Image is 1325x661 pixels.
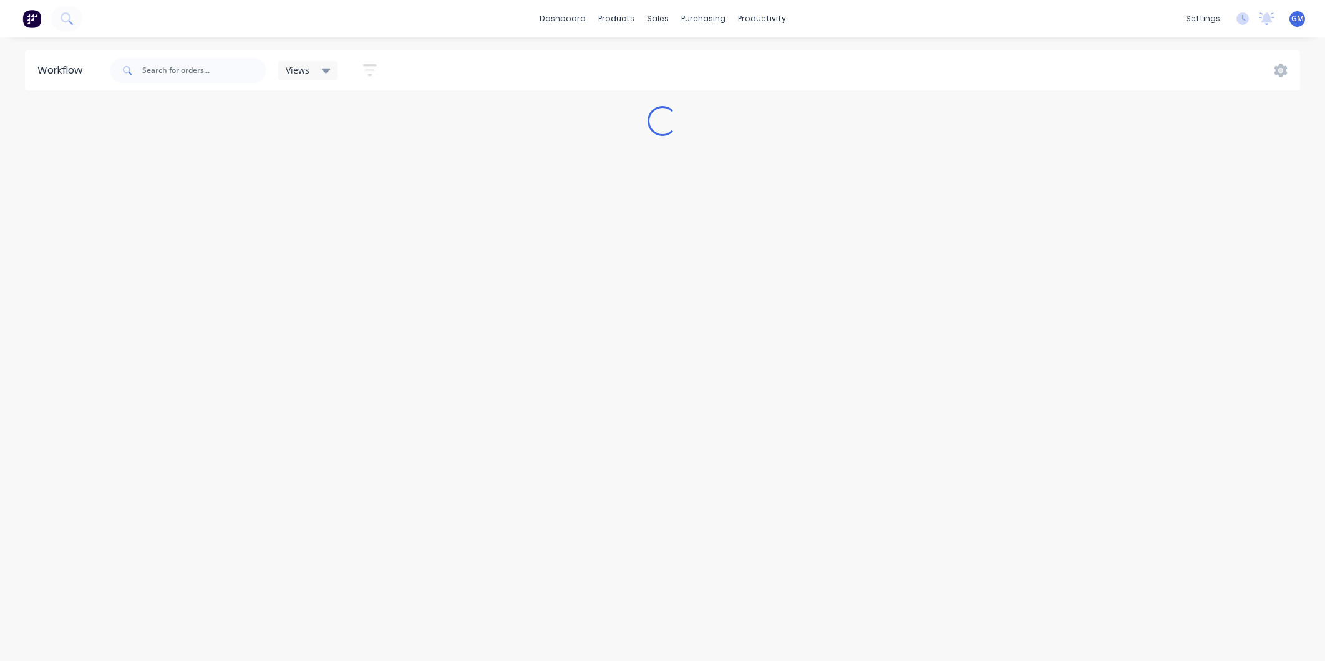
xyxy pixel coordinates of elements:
[732,9,792,28] div: productivity
[1291,13,1304,24] span: GM
[142,58,266,83] input: Search for orders...
[286,64,309,77] span: Views
[1180,9,1226,28] div: settings
[37,63,89,78] div: Workflow
[22,9,41,28] img: Factory
[533,9,592,28] a: dashboard
[641,9,675,28] div: sales
[675,9,732,28] div: purchasing
[592,9,641,28] div: products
